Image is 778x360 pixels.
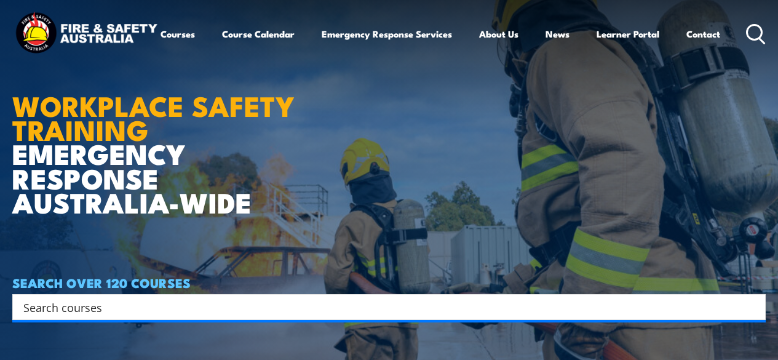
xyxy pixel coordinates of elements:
a: Emergency Response Services [322,19,452,49]
a: Contact [686,19,720,49]
a: About Us [479,19,518,49]
h1: EMERGENCY RESPONSE AUSTRALIA-WIDE [12,62,313,214]
a: Learner Portal [597,19,659,49]
strong: WORKPLACE SAFETY TRAINING [12,84,295,150]
input: Search input [23,298,739,316]
a: Courses [161,19,195,49]
h4: SEARCH OVER 120 COURSES [12,276,766,289]
a: News [546,19,570,49]
a: Course Calendar [222,19,295,49]
form: Search form [26,298,741,316]
button: Search magnifier button [744,298,761,316]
